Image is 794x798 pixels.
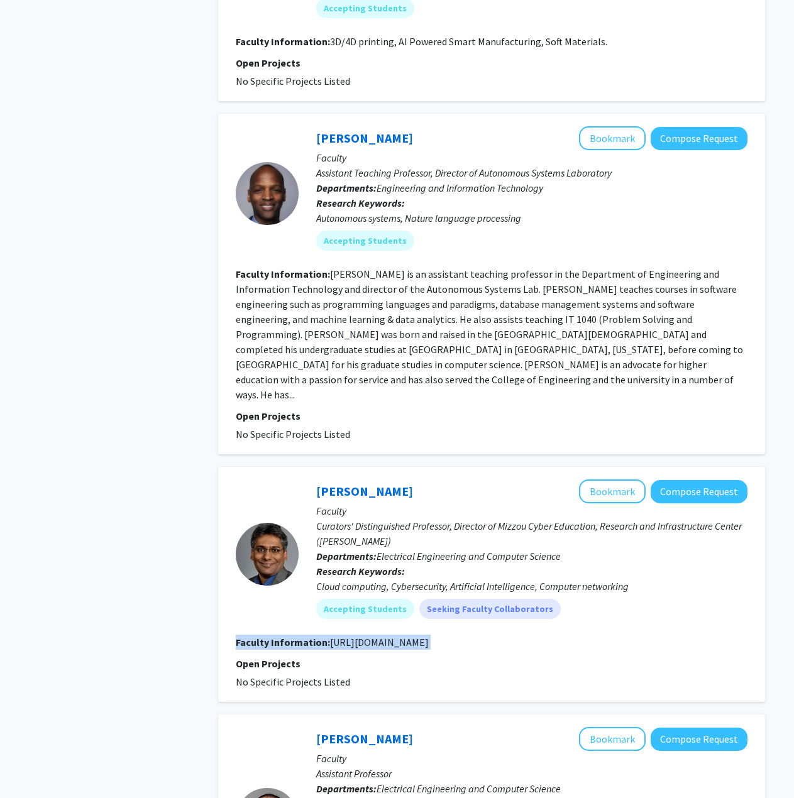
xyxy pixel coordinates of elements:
[9,741,53,789] iframe: Chat
[236,55,747,70] p: Open Projects
[651,480,747,503] button: Compose Request to Prasad Calyam
[579,126,646,150] button: Add Kristofferson Culmer to Bookmarks
[330,35,607,48] fg-read-more: 3D/4D printing, AI Powered Smart Manufacturing, Soft Materials.
[316,197,405,209] b: Research Keywords:
[316,210,747,226] div: Autonomous systems, Nature language processing
[651,728,747,751] button: Compose Request to Mert Korkali
[236,75,350,87] span: No Specific Projects Listed
[316,231,414,251] mat-chip: Accepting Students
[316,483,413,499] a: [PERSON_NAME]
[316,165,747,180] p: Assistant Teaching Professor, Director of Autonomous Systems Laboratory
[316,130,413,146] a: [PERSON_NAME]
[579,479,646,503] button: Add Prasad Calyam to Bookmarks
[419,599,561,619] mat-chip: Seeking Faculty Collaborators
[316,782,377,795] b: Departments:
[330,636,429,648] fg-read-more: [URL][DOMAIN_NAME]
[651,127,747,150] button: Compose Request to Kristofferson Culmer
[316,182,377,194] b: Departments:
[236,408,747,424] p: Open Projects
[316,550,377,562] b: Departments:
[236,35,330,48] b: Faculty Information:
[316,150,747,165] p: Faculty
[236,268,743,401] fg-read-more: [PERSON_NAME] is an assistant teaching professor in the Department of Engineering and Information...
[316,751,747,766] p: Faculty
[316,579,747,594] div: Cloud computing, Cybersecurity, Artificial Intelligence, Computer networking
[236,675,350,688] span: No Specific Projects Listed
[377,550,561,562] span: Electrical Engineering and Computer Science
[316,731,413,746] a: [PERSON_NAME]
[316,565,405,577] b: Research Keywords:
[579,727,646,751] button: Add Mert Korkali to Bookmarks
[377,782,561,795] span: Electrical Engineering and Computer Science
[236,428,350,440] span: No Specific Projects Listed
[236,636,330,648] b: Faculty Information:
[316,599,414,619] mat-chip: Accepting Students
[236,268,330,280] b: Faculty Information:
[316,518,747,549] p: Curators' Distinguished Professor, Director of Mizzou Cyber Education, Research and Infrastructur...
[236,656,747,671] p: Open Projects
[316,766,747,781] p: Assistant Professor
[316,503,747,518] p: Faculty
[377,182,543,194] span: Engineering and Information Technology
